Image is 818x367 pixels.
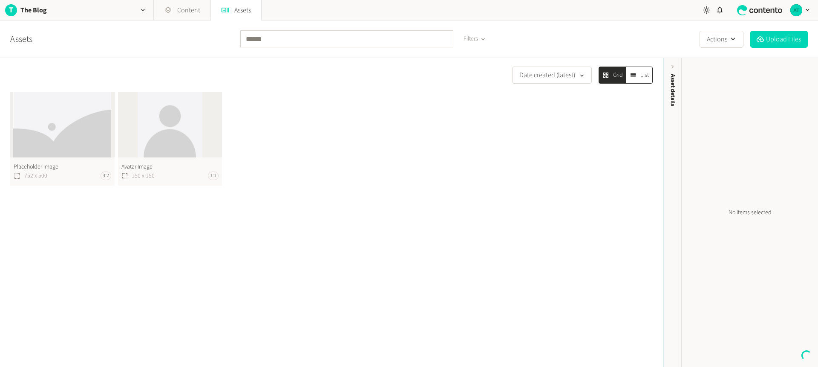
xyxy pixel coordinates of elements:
[613,71,623,80] span: Grid
[682,58,818,367] div: No items selected
[790,4,802,16] img: Andre C T
[20,5,47,15] h2: The Blog
[700,31,743,48] button: Actions
[512,67,592,84] button: Date created (latest)
[5,4,17,16] span: T
[10,33,32,46] a: Assets
[750,31,808,48] button: Upload Files
[668,74,677,106] span: Asset details
[640,71,649,80] span: List
[457,31,492,47] button: Filters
